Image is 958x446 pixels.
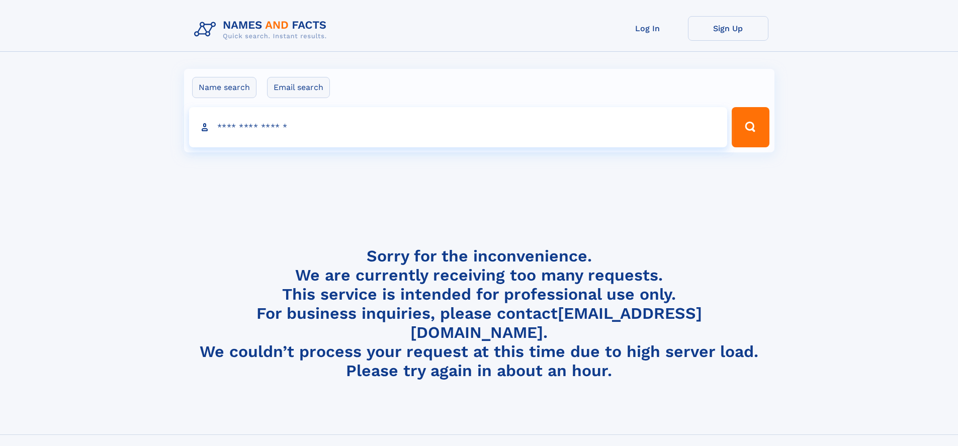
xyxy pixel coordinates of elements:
[190,16,335,43] img: Logo Names and Facts
[607,16,688,41] a: Log In
[190,246,768,381] h4: Sorry for the inconvenience. We are currently receiving too many requests. This service is intend...
[410,304,702,342] a: [EMAIL_ADDRESS][DOMAIN_NAME]
[688,16,768,41] a: Sign Up
[189,107,728,147] input: search input
[192,77,256,98] label: Name search
[267,77,330,98] label: Email search
[732,107,769,147] button: Search Button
